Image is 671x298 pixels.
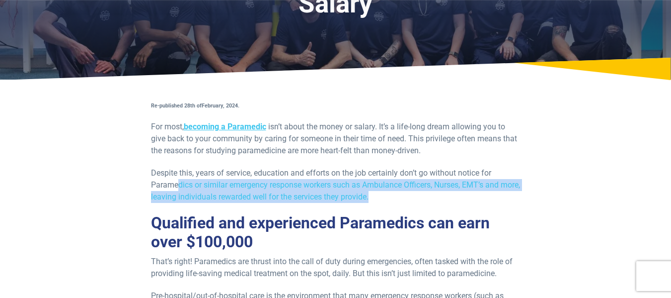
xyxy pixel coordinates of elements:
p: For most, isn’t about the money or salary. It’s a life-long dream allowing you to give back to yo... [151,121,521,157]
p: Despite this, years of service, education and efforts on the job certainly don’t go without notic... [151,167,521,203]
b: February [202,102,223,109]
strong: Re-published 28th of , 2024. [151,102,239,109]
h2: Qualified and experienced Paramedics can earn over $100,000 [151,213,521,252]
p: That’s right! Paramedics are thrust into the call of duty during emergencies, often tasked with t... [151,256,521,280]
a: becoming a Paramedic [184,122,266,131]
